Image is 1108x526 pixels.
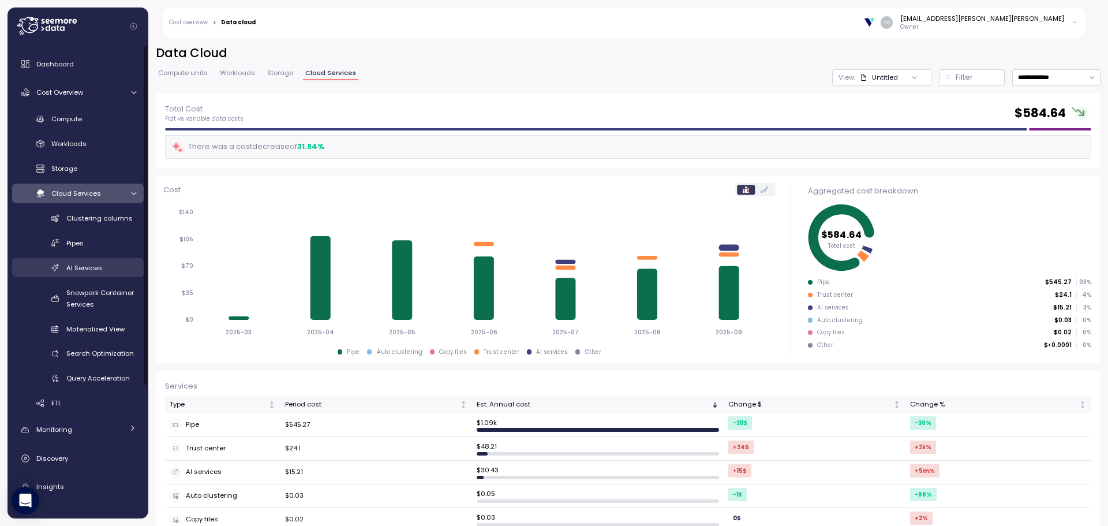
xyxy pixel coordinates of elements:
td: $ 30.43 [472,461,724,484]
tspan: 2025-08 [634,329,660,336]
a: Insights [12,475,144,498]
div: -1 $ [728,488,747,501]
tspan: 2025-05 [389,329,415,336]
td: $24.1 [280,437,472,461]
div: Auto clustering [377,348,422,356]
tspan: $0 [185,316,193,324]
a: AI Services [12,258,144,277]
span: Search Optimization [66,349,134,358]
img: 499001cd1bdc1216dde1ec8c15af40e6 [881,16,893,28]
a: Pipes [12,233,144,252]
div: Change % [910,400,1077,410]
a: Monitoring [12,419,144,442]
td: $0.03 [280,484,472,508]
a: ETL [12,394,144,413]
div: -98 % [910,488,937,501]
button: Collapse navigation [126,22,141,31]
td: $545.27 [280,413,472,437]
span: Compute units [158,70,208,76]
p: Filter [956,72,973,83]
span: Query Acceleration [66,374,130,383]
span: Insights [36,482,64,491]
p: View : [839,73,855,82]
h2: Data Cloud [156,45,1100,62]
div: Pipe [817,278,830,286]
div: Pipe [170,419,276,431]
p: 0 % [1077,316,1091,324]
span: Storage [267,70,293,76]
tspan: $584.64 [821,227,862,241]
p: 93 % [1077,278,1091,286]
span: Pipes [66,238,84,248]
p: Total Cost [165,103,244,115]
tspan: $70 [181,263,193,270]
tspan: $105 [179,236,193,243]
td: $ 1.09k [472,413,724,437]
div: Open Intercom Messenger [12,487,39,514]
p: 4 % [1077,291,1091,299]
tspan: Total cost [828,242,855,249]
div: Aggregated cost breakdown [808,185,1091,197]
div: -36 % [910,416,936,430]
p: $15.21 [1053,304,1072,312]
div: Copy files [439,348,467,356]
div: AI services [817,304,849,312]
td: $ 48.21 [472,437,724,461]
tspan: 2025-09 [716,329,742,336]
div: Services [165,380,1091,392]
div: Not sorted [1079,401,1087,409]
div: Period cost [285,400,458,410]
a: Storage [12,159,144,178]
th: Change $Not sorted [724,397,905,413]
p: $<0.0001 [1044,341,1072,349]
span: Workloads [51,139,87,148]
th: Period costNot sorted [280,397,472,413]
tspan: 2025-04 [307,329,334,336]
th: TypeNot sorted [165,397,280,413]
a: Search Optimization [12,344,144,363]
div: Other [585,348,601,356]
div: Untitled [872,73,898,82]
span: Cost Overview [36,88,83,97]
tspan: 2025-03 [226,329,252,336]
td: $ 0.05 [472,484,724,508]
div: Data cloud [221,20,256,25]
div: Trust center [170,443,276,454]
div: 0 $ [728,512,746,525]
div: +2 % [910,512,933,525]
span: Compute [51,114,82,124]
span: Workloads [220,70,255,76]
div: AI services [536,348,568,356]
span: Cloud Services [51,189,101,198]
div: +24 $ [728,441,754,454]
div: [EMAIL_ADDRESS][PERSON_NAME][PERSON_NAME] [900,14,1064,23]
a: Workloads [12,135,144,154]
div: Copy files [817,329,845,337]
p: 0 % [1077,341,1091,349]
div: Not sorted [459,401,467,409]
span: ETL [51,398,61,408]
span: Materialized View [66,324,125,334]
span: Marketplace [36,511,77,520]
img: 66701683c6d4cd7db1da4f8d.PNG [863,16,875,28]
span: Discovery [36,454,68,463]
div: Filter [939,69,1005,86]
div: Trust center [817,291,853,299]
div: > [212,19,216,27]
div: Sorted descending [711,401,719,409]
div: Auto clustering [170,490,276,502]
p: $0.03 [1054,316,1072,324]
a: Discovery [12,447,144,470]
span: AI Services [66,263,102,273]
p: Owner [900,23,1064,31]
p: 0 % [1077,329,1091,337]
div: Auto clustering [817,316,863,324]
p: $0.02 [1054,329,1072,337]
div: Trust center [484,348,519,356]
tspan: 2025-07 [552,329,579,336]
div: -311 $ [728,416,752,430]
a: Snowpark Container Services [12,283,144,314]
div: Est. Annual cost [477,400,709,410]
div: Pipe [347,348,360,356]
a: Clustering columns [12,208,144,227]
